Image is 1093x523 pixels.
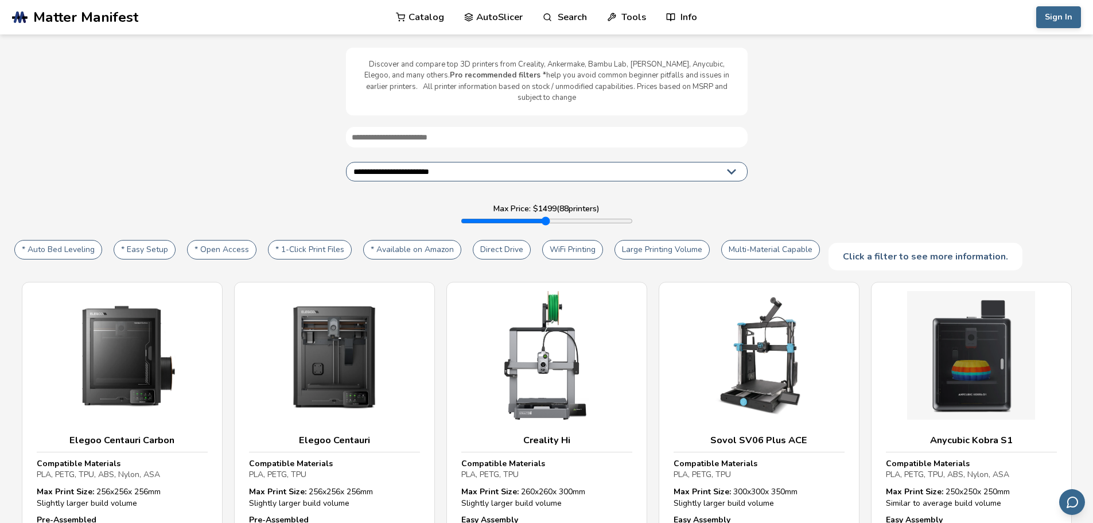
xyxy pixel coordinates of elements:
[886,435,1057,446] h3: Anycubic Kobra S1
[674,469,731,480] span: PLA, PETG, TPU
[461,458,545,469] strong: Compatible Materials
[461,486,632,509] div: 260 x 260 x 300 mm Slightly larger build volume
[249,486,306,497] strong: Max Print Size:
[249,469,306,480] span: PLA, PETG, TPU
[37,435,208,446] h3: Elegoo Centauri Carbon
[37,486,94,497] strong: Max Print Size:
[249,486,420,509] div: 256 x 256 x 256 mm Slightly larger build volume
[37,486,208,509] div: 256 x 256 x 256 mm Slightly larger build volume
[493,204,600,214] label: Max Price: $ 1499 ( 88 printers)
[614,240,710,259] button: Large Printing Volume
[886,469,1009,480] span: PLA, PETG, TPU, ABS, Nylon, ASA
[249,458,333,469] strong: Compatible Materials
[886,486,1057,509] div: 250 x 250 x 250 mm Similar to average build volume
[461,435,632,446] h3: Creality Hi
[37,469,160,480] span: PLA, PETG, TPU, ABS, Nylon, ASA
[33,9,138,25] span: Matter Manifest
[1036,6,1081,28] button: Sign In
[363,240,461,259] button: * Available on Amazon
[828,243,1022,270] div: Click a filter to see more information.
[268,240,352,259] button: * 1-Click Print Files
[1059,489,1085,515] button: Send feedback via email
[473,240,531,259] button: Direct Drive
[721,240,820,259] button: Multi-Material Capable
[187,240,256,259] button: * Open Access
[674,435,845,446] h3: Sovol SV06 Plus ACE
[886,458,970,469] strong: Compatible Materials
[674,486,731,497] strong: Max Print Size:
[542,240,603,259] button: WiFi Printing
[461,469,519,480] span: PLA, PETG, TPU
[249,435,420,446] h3: Elegoo Centauri
[886,486,943,497] strong: Max Print Size:
[674,458,757,469] strong: Compatible Materials
[37,458,120,469] strong: Compatible Materials
[674,486,845,509] div: 300 x 300 x 350 mm Slightly larger build volume
[114,240,176,259] button: * Easy Setup
[14,240,102,259] button: * Auto Bed Leveling
[450,70,546,80] b: Pro recommended filters *
[357,59,736,104] p: Discover and compare top 3D printers from Creality, Ankermake, Bambu Lab, [PERSON_NAME], Anycubic...
[461,486,519,497] strong: Max Print Size:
